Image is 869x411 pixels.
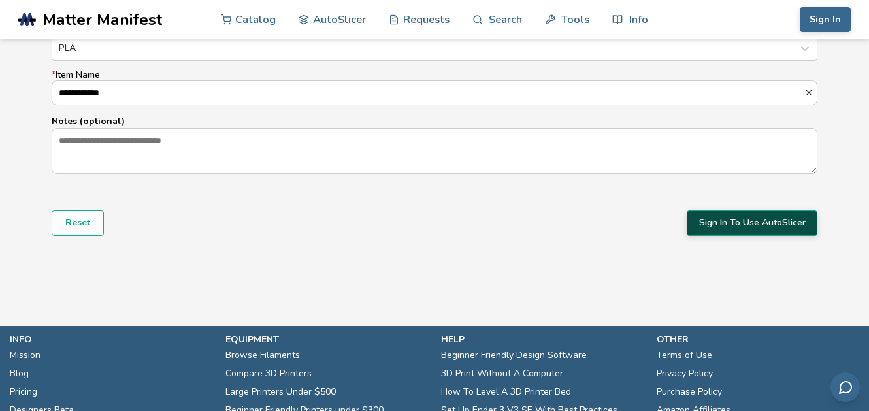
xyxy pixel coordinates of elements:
[10,365,29,383] a: Blog
[52,81,804,105] input: *Item Name
[441,365,563,383] a: 3D Print Without A Computer
[800,7,851,32] button: Sign In
[657,333,859,346] p: other
[52,114,817,128] p: Notes (optional)
[830,372,860,402] button: Send feedback via email
[225,383,336,401] a: Large Printers Under $500
[225,346,300,365] a: Browse Filaments
[10,346,41,365] a: Mission
[42,10,162,29] span: Matter Manifest
[441,383,571,401] a: How To Level A 3D Printer Bed
[225,333,428,346] p: equipment
[52,210,104,235] button: Reset
[10,333,212,346] p: info
[657,365,713,383] a: Privacy Policy
[441,333,644,346] p: help
[10,383,37,401] a: Pricing
[52,129,817,173] textarea: Notes (optional)
[804,88,817,97] button: *Item Name
[687,210,817,235] button: Sign In To Use AutoSlicer
[52,70,817,105] label: Item Name
[52,25,817,61] label: Material
[225,365,312,383] a: Compare 3D Printers
[657,346,712,365] a: Terms of Use
[657,383,722,401] a: Purchase Policy
[441,346,587,365] a: Beginner Friendly Design Software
